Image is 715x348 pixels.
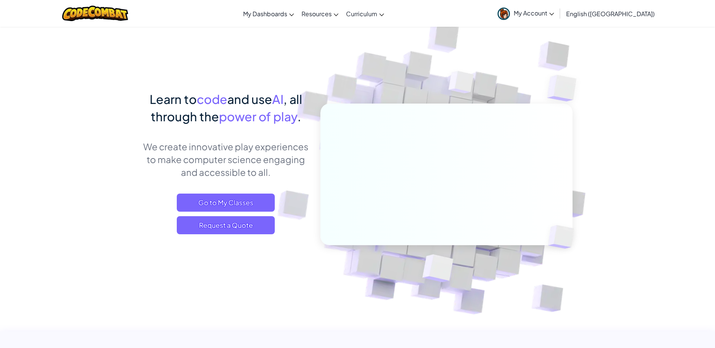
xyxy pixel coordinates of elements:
[177,194,275,212] a: Go to My Classes
[562,3,658,24] a: English ([GEOGRAPHIC_DATA])
[197,92,227,107] span: code
[143,140,309,179] p: We create innovative play experiences to make computer science engaging and accessible to all.
[297,109,301,124] span: .
[532,56,597,120] img: Overlap cubes
[342,3,388,24] a: Curriculum
[150,92,197,107] span: Learn to
[346,10,377,18] span: Curriculum
[219,109,297,124] span: power of play
[272,92,283,107] span: AI
[298,3,342,24] a: Resources
[302,10,332,18] span: Resources
[494,2,558,25] a: My Account
[62,6,128,21] img: CodeCombat logo
[514,9,554,17] span: My Account
[498,8,510,20] img: avatar
[566,10,655,18] span: English ([GEOGRAPHIC_DATA])
[227,92,272,107] span: and use
[434,56,488,112] img: Overlap cubes
[177,216,275,234] a: Request a Quote
[535,209,592,264] img: Overlap cubes
[243,10,287,18] span: My Dashboards
[404,238,471,301] img: Overlap cubes
[239,3,298,24] a: My Dashboards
